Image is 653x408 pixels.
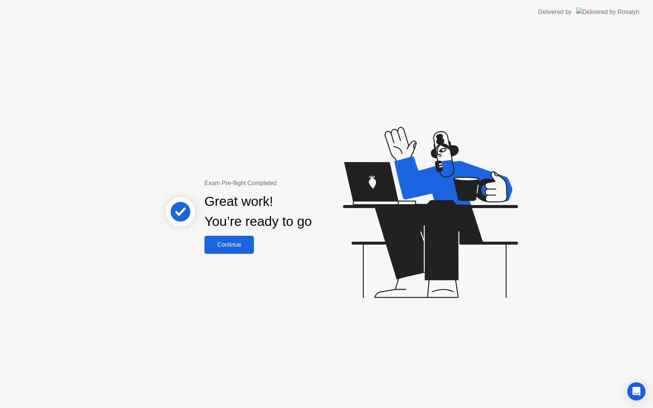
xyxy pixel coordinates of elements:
[627,382,645,400] div: Open Intercom Messenger
[207,241,252,248] div: Continue
[538,8,572,17] div: Delivered by
[204,236,254,254] button: Continue
[204,192,312,232] div: Great work! You’re ready to go
[576,8,639,16] img: Delivered by Rosalyn
[204,179,361,188] div: Exam Pre-flight Completed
